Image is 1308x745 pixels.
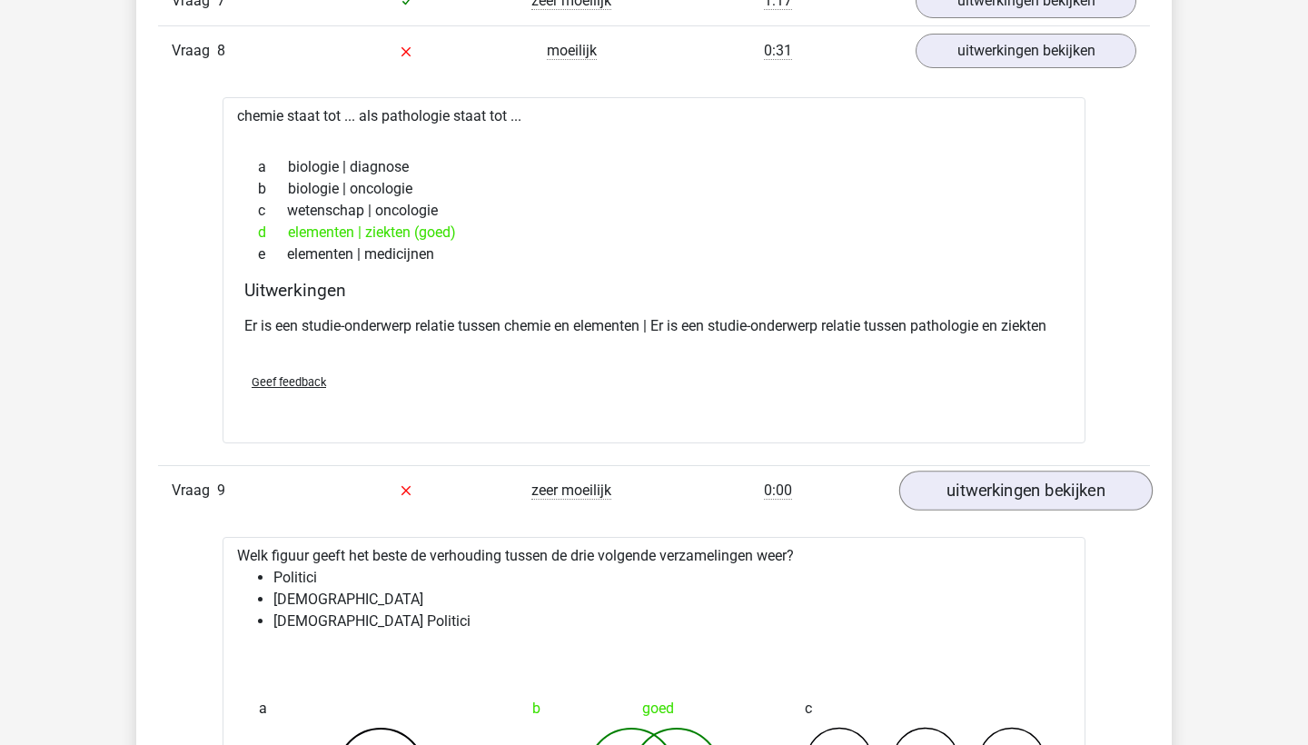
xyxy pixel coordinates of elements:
span: d [258,222,288,243]
p: Er is een studie-onderwerp relatie tussen chemie en elementen | Er is een studie-onderwerp relati... [244,315,1064,337]
a: uitwerkingen bekijken [916,34,1136,68]
span: a [258,156,288,178]
span: 0:00 [764,482,792,500]
span: b [258,178,288,200]
span: Geef feedback [252,375,326,389]
div: goed [532,690,777,727]
div: elementen | medicijnen [244,243,1064,265]
span: a [259,690,267,727]
span: c [805,690,812,727]
h4: Uitwerkingen [244,280,1064,301]
div: chemie staat tot ... als pathologie staat tot ... [223,97,1085,442]
span: 8 [217,42,225,59]
span: b [532,690,540,727]
span: e [258,243,287,265]
li: Politici [273,567,1071,589]
span: Vraag [172,40,217,62]
span: zeer moeilijk [531,482,611,500]
span: c [258,200,287,222]
span: moeilijk [547,42,597,60]
span: 0:31 [764,42,792,60]
div: biologie | oncologie [244,178,1064,200]
div: elementen | ziekten (goed) [244,222,1064,243]
div: biologie | diagnose [244,156,1064,178]
span: 9 [217,482,225,499]
div: wetenschap | oncologie [244,200,1064,222]
li: [DEMOGRAPHIC_DATA] Politici [273,611,1071,632]
li: [DEMOGRAPHIC_DATA] [273,589,1071,611]
a: uitwerkingen bekijken [899,471,1153,511]
span: Vraag [172,480,217,502]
